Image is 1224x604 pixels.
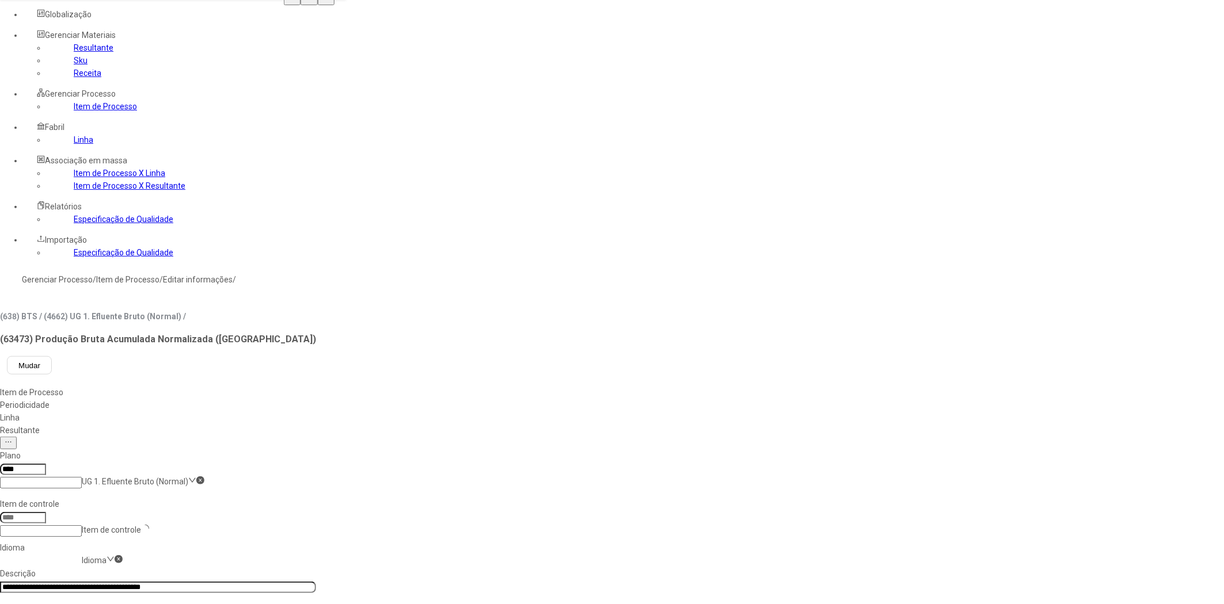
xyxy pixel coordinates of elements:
a: Resultante [74,43,113,52]
span: Associação em massa [45,156,127,165]
a: Especificação de Qualidade [74,248,173,257]
nz-breadcrumb-separator: / [233,275,236,284]
nz-breadcrumb-separator: / [159,275,163,284]
a: Item de Processo [96,275,159,284]
nz-breadcrumb-separator: / [93,275,96,284]
a: Editar informações [163,275,233,284]
a: Receita [74,68,101,78]
nz-select-placeholder: Item de controle [82,525,141,534]
a: Especificação de Qualidade [74,215,173,224]
span: Gerenciar Processo [45,89,116,98]
button: Mudar [7,356,52,374]
nz-select-item: UG 1. Efluente Bruto (Normal) [82,477,188,486]
a: Linha [74,135,93,144]
a: Sku [74,56,88,65]
span: Importação [45,235,87,244]
span: Fabril [45,123,64,132]
a: Gerenciar Processo [22,275,93,284]
a: Item de Processo [74,102,137,111]
nz-select-placeholder: Idioma [82,556,107,565]
span: Gerenciar Materiais [45,30,116,40]
span: Globalização [45,10,92,19]
a: Item de Processo X Resultante [74,181,185,190]
span: Relatórios [45,202,82,211]
span: Mudar [18,361,40,370]
a: Item de Processo X Linha [74,169,165,178]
